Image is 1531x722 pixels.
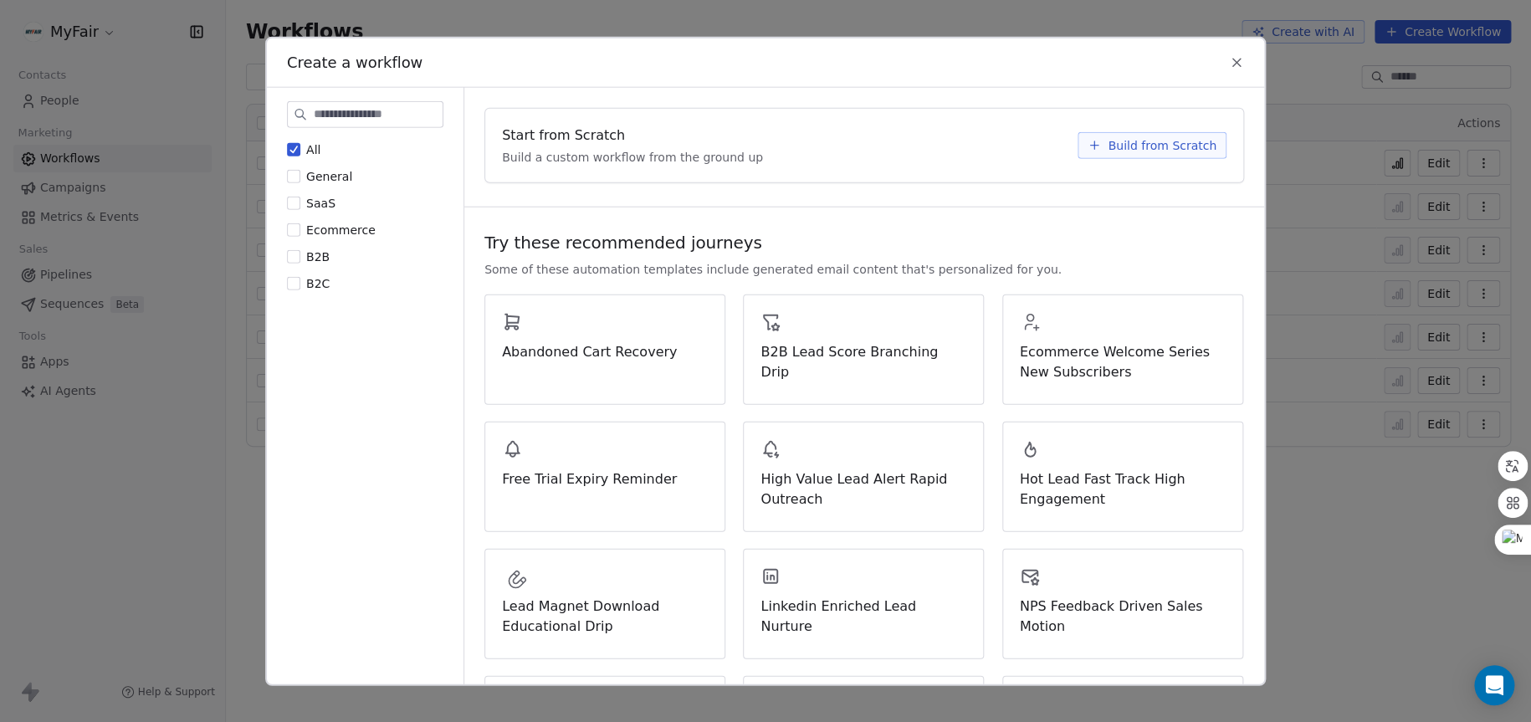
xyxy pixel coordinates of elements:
button: General [287,167,300,184]
span: SaaS [306,196,335,209]
button: B2B [287,248,300,264]
span: High Value Lead Alert Rapid Outreach [760,469,966,509]
button: B2C [287,274,300,291]
span: Ecommerce [306,223,376,236]
span: Abandoned Cart Recovery [502,341,708,361]
span: Create a workflow [287,51,422,73]
span: B2C [306,276,330,289]
span: Build a custom workflow from the ground up [502,148,763,165]
span: General [306,169,352,182]
span: B2B [306,249,330,263]
span: Lead Magnet Download Educational Drip [502,596,708,636]
span: All [306,142,320,156]
span: Free Trial Expiry Reminder [502,469,708,489]
span: Hot Lead Fast Track High Engagement [1020,469,1226,509]
span: Try these recommended journeys [484,230,762,253]
span: Start from Scratch [502,125,625,145]
button: Build from Scratch [1078,131,1226,158]
button: SaaS [287,194,300,211]
button: All [287,141,300,157]
span: Linkedin Enriched Lead Nurture [760,596,966,636]
span: NPS Feedback Driven Sales Motion [1020,596,1226,636]
span: Ecommerce Welcome Series New Subscribers [1020,341,1226,381]
div: Open Intercom Messenger [1474,665,1514,705]
span: Build from Scratch [1108,136,1216,153]
button: Ecommerce [287,221,300,238]
span: Some of these automation templates include generated email content that's personalized for you. [484,260,1062,277]
span: B2B Lead Score Branching Drip [760,341,966,381]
